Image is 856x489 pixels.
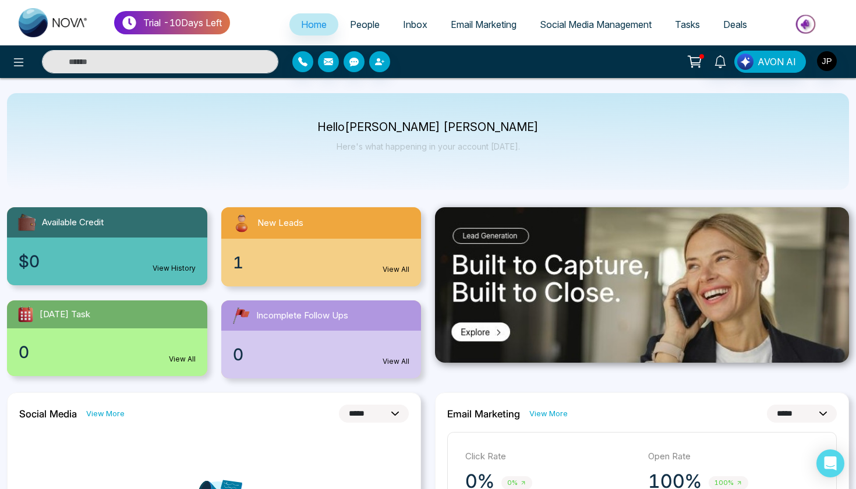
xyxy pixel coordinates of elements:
[42,216,104,229] span: Available Credit
[19,249,40,274] span: $0
[723,19,747,30] span: Deals
[40,308,90,321] span: [DATE] Task
[256,309,348,323] span: Incomplete Follow Ups
[439,13,528,36] a: Email Marketing
[447,408,520,420] h2: Email Marketing
[648,450,819,463] p: Open Rate
[675,19,700,30] span: Tasks
[529,408,568,419] a: View More
[169,354,196,364] a: View All
[19,408,77,420] h2: Social Media
[16,212,37,233] img: availableCredit.svg
[143,16,222,30] p: Trial - 10 Days Left
[391,13,439,36] a: Inbox
[153,263,196,274] a: View History
[338,13,391,36] a: People
[451,19,517,30] span: Email Marketing
[540,19,652,30] span: Social Media Management
[465,450,636,463] p: Click Rate
[257,217,303,230] span: New Leads
[233,342,243,367] span: 0
[663,13,712,36] a: Tasks
[758,55,796,69] span: AVON AI
[403,19,427,30] span: Inbox
[231,212,253,234] img: newLeads.svg
[301,19,327,30] span: Home
[383,356,409,367] a: View All
[350,19,380,30] span: People
[383,264,409,275] a: View All
[317,141,539,151] p: Here's what happening in your account [DATE].
[231,305,252,326] img: followUps.svg
[289,13,338,36] a: Home
[435,207,849,363] img: .
[16,305,35,324] img: todayTask.svg
[765,11,849,37] img: Market-place.gif
[19,8,89,37] img: Nova CRM Logo
[737,54,754,70] img: Lead Flow
[214,207,429,286] a: New Leads1View All
[734,51,806,73] button: AVON AI
[214,300,429,378] a: Incomplete Follow Ups0View All
[19,340,29,364] span: 0
[528,13,663,36] a: Social Media Management
[233,250,243,275] span: 1
[712,13,759,36] a: Deals
[816,449,844,477] div: Open Intercom Messenger
[317,122,539,132] p: Hello [PERSON_NAME] [PERSON_NAME]
[817,51,837,71] img: User Avatar
[86,408,125,419] a: View More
